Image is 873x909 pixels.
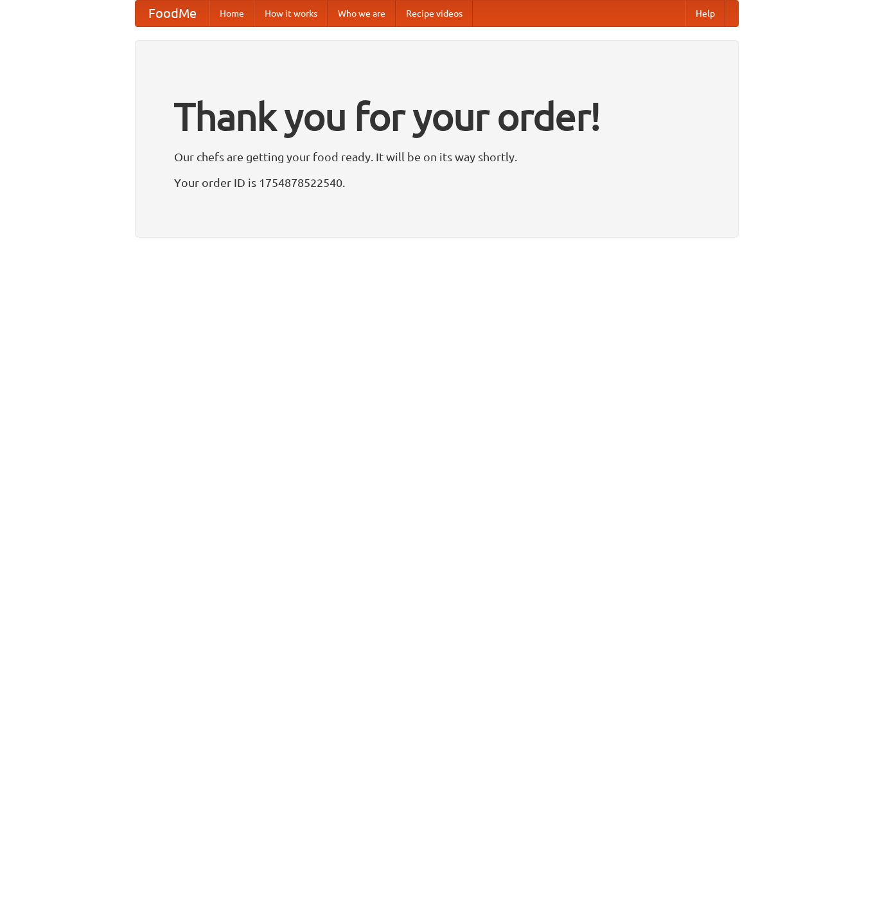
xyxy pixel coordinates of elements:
a: FoodMe [136,1,209,26]
p: Your order ID is 1754878522540. [174,173,700,192]
a: Who we are [328,1,396,26]
p: Our chefs are getting your food ready. It will be on its way shortly. [174,147,700,166]
a: Help [685,1,725,26]
h1: Thank you for your order! [174,85,700,147]
a: Home [209,1,254,26]
a: How it works [254,1,328,26]
a: Recipe videos [396,1,473,26]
